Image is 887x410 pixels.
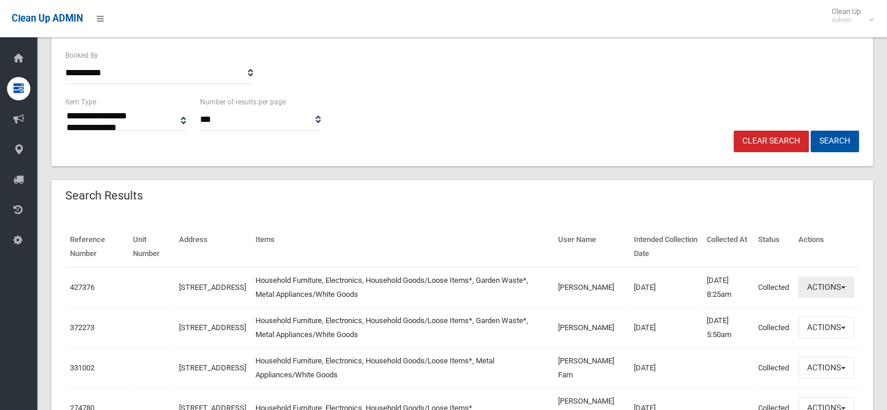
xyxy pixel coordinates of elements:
[753,227,794,267] th: Status
[798,357,854,379] button: Actions
[553,227,629,267] th: User Name
[65,96,96,108] label: Item Type
[12,13,83,24] span: Clean Up ADMIN
[251,348,553,388] td: Household Furniture, Electronics, Household Goods/Loose Items*, Metal Appliances/White Goods
[70,323,94,332] a: 372273
[51,184,157,207] header: Search Results
[629,227,702,267] th: Intended Collection Date
[65,227,128,267] th: Reference Number
[753,307,794,348] td: Collected
[553,307,629,348] td: [PERSON_NAME]
[734,131,809,152] a: Clear Search
[798,317,854,338] button: Actions
[826,7,872,24] span: Clean Up
[702,307,753,348] td: [DATE] 5:50am
[798,276,854,298] button: Actions
[753,267,794,308] td: Collected
[794,227,859,267] th: Actions
[174,227,251,267] th: Address
[251,267,553,308] td: Household Furniture, Electronics, Household Goods/Loose Items*, Garden Waste*, Metal Appliances/W...
[65,49,98,62] label: Booked By
[832,16,861,24] small: Admin
[753,348,794,388] td: Collected
[251,227,553,267] th: Items
[629,307,702,348] td: [DATE]
[629,267,702,308] td: [DATE]
[70,283,94,292] a: 427376
[179,323,246,332] a: [STREET_ADDRESS]
[553,348,629,388] td: [PERSON_NAME] Fam
[811,131,859,152] button: Search
[70,363,94,372] a: 331002
[179,363,246,372] a: [STREET_ADDRESS]
[702,227,753,267] th: Collected At
[251,307,553,348] td: Household Furniture, Electronics, Household Goods/Loose Items*, Garden Waste*, Metal Appliances/W...
[553,267,629,308] td: [PERSON_NAME]
[128,227,174,267] th: Unit Number
[629,348,702,388] td: [DATE]
[702,267,753,308] td: [DATE] 8:25am
[200,96,286,108] label: Number of results per page
[179,283,246,292] a: [STREET_ADDRESS]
